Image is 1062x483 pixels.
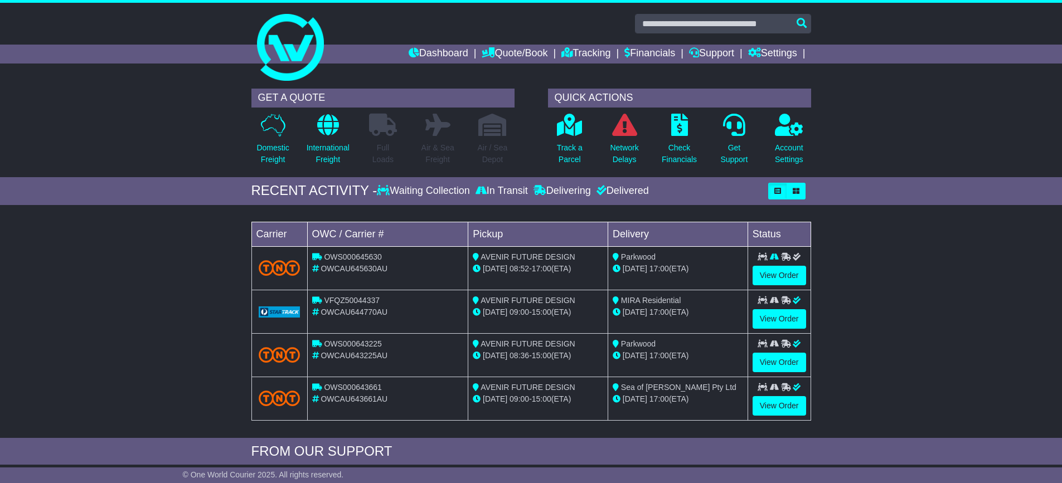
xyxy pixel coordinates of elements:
p: Network Delays [610,142,638,165]
p: Track a Parcel [557,142,583,165]
a: GetSupport [720,113,748,172]
span: OWCAU644770AU [321,308,387,316]
div: - (ETA) [473,393,603,405]
span: AVENIR FUTURE DESIGN [481,383,575,392]
div: - (ETA) [473,350,603,362]
span: VFQZ50044337 [324,296,380,305]
span: [DATE] [623,351,647,360]
p: Domestic Freight [256,142,289,165]
div: RECENT ACTIVITY - [251,183,377,199]
p: Account Settings [775,142,803,165]
span: [DATE] [483,308,507,316]
span: 17:00 [649,351,669,360]
span: © One World Courier 2025. All rights reserved. [183,470,344,479]
a: View Order [753,266,806,285]
div: - (ETA) [473,306,603,318]
span: OWS000645630 [324,252,382,261]
a: View Order [753,396,806,416]
img: TNT_Domestic.png [259,260,300,275]
a: NetworkDelays [609,113,639,172]
span: MIRA Residential [621,296,681,305]
p: Air / Sea Depot [478,142,508,165]
a: Quote/Book [482,45,547,64]
span: [DATE] [483,264,507,273]
span: OWCAU643661AU [321,394,387,403]
span: [DATE] [483,351,507,360]
span: AVENIR FUTURE DESIGN [481,252,575,261]
a: View Order [753,309,806,329]
p: International Freight [307,142,350,165]
td: Carrier [251,222,307,246]
span: 17:00 [649,264,669,273]
span: Sea of [PERSON_NAME] Pty Ltd [621,383,736,392]
td: Status [748,222,811,246]
span: 17:00 [649,394,669,403]
div: (ETA) [613,393,743,405]
span: [DATE] [483,394,507,403]
td: Delivery [608,222,748,246]
a: Settings [748,45,797,64]
span: 15:00 [532,394,551,403]
span: 08:52 [510,264,529,273]
div: FROM OUR SUPPORT [251,443,811,460]
div: In Transit [473,185,531,197]
a: Support [689,45,734,64]
a: Tracking [561,45,610,64]
img: TNT_Domestic.png [259,347,300,362]
span: 15:00 [532,308,551,316]
a: InternationalFreight [306,113,350,172]
span: OWS000643225 [324,339,382,348]
div: (ETA) [613,306,743,318]
span: OWCAU645630AU [321,264,387,273]
span: 17:00 [649,308,669,316]
div: (ETA) [613,263,743,275]
span: 09:00 [510,308,529,316]
span: 17:00 [532,264,551,273]
a: CheckFinancials [661,113,697,172]
a: Dashboard [409,45,468,64]
td: OWC / Carrier # [307,222,468,246]
a: Track aParcel [556,113,583,172]
div: Waiting Collection [377,185,472,197]
div: Delivering [531,185,594,197]
span: 08:36 [510,351,529,360]
p: Full Loads [369,142,397,165]
span: AVENIR FUTURE DESIGN [481,296,575,305]
div: Delivered [594,185,649,197]
div: GET A QUOTE [251,89,515,108]
div: (ETA) [613,350,743,362]
span: AVENIR FUTURE DESIGN [481,339,575,348]
a: DomesticFreight [256,113,289,172]
span: 15:00 [532,351,551,360]
span: [DATE] [623,308,647,316]
td: Pickup [468,222,608,246]
div: - (ETA) [473,263,603,275]
p: Check Financials [662,142,697,165]
span: OWS000643661 [324,383,382,392]
span: Parkwood [621,252,656,261]
span: OWCAU643225AU [321,351,387,360]
span: Parkwood [621,339,656,348]
a: Financials [624,45,675,64]
span: [DATE] [623,264,647,273]
div: QUICK ACTIONS [548,89,811,108]
p: Air & Sea Freight [421,142,454,165]
span: 09:00 [510,394,529,403]
a: AccountSettings [774,113,804,172]
img: TNT_Domestic.png [259,391,300,406]
img: GetCarrierServiceLogo [259,306,300,318]
a: View Order [753,353,806,372]
span: [DATE] [623,394,647,403]
p: Get Support [720,142,748,165]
